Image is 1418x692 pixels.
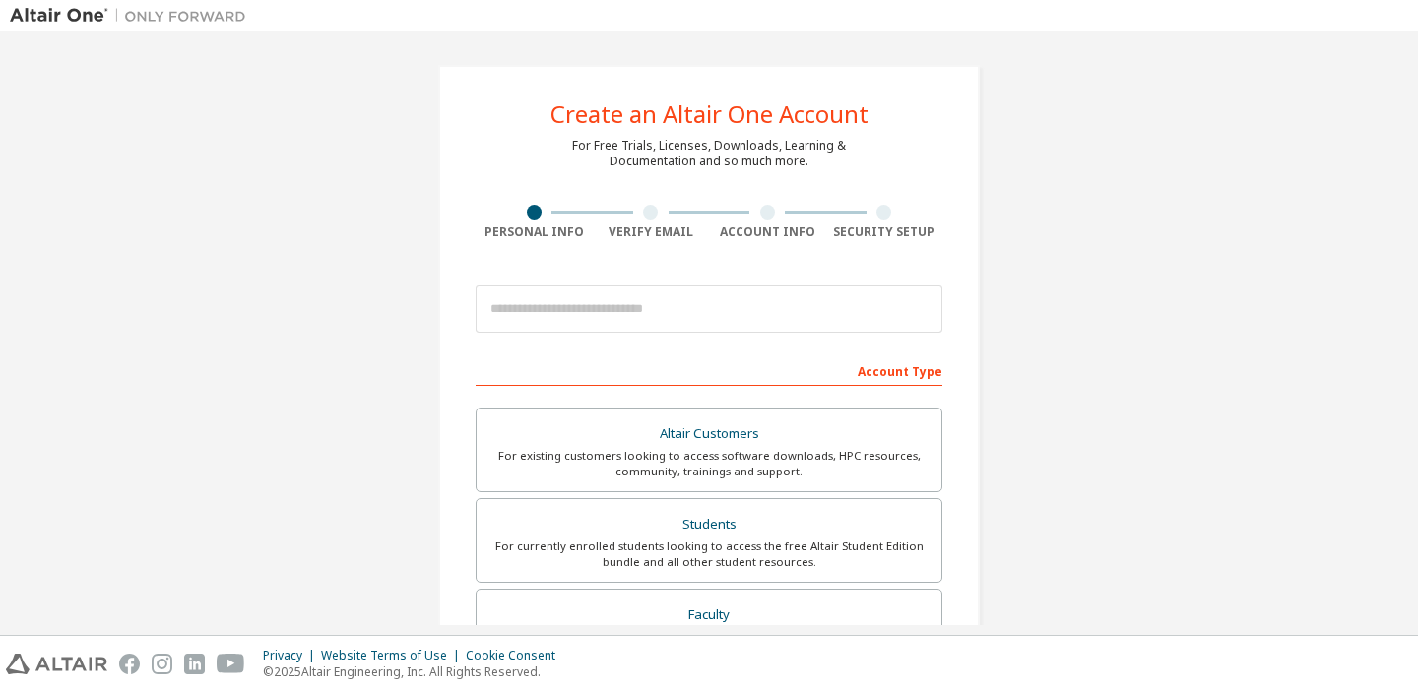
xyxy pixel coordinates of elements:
div: Website Terms of Use [321,648,466,663]
div: For existing customers looking to access software downloads, HPC resources, community, trainings ... [488,448,930,479]
div: Altair Customers [488,420,930,448]
div: Cookie Consent [466,648,567,663]
div: For currently enrolled students looking to access the free Altair Student Edition bundle and all ... [488,538,930,570]
img: Altair One [10,6,256,26]
p: © 2025 Altair Engineering, Inc. All Rights Reserved. [263,663,567,680]
div: Personal Info [476,224,593,240]
img: linkedin.svg [184,654,205,674]
div: Privacy [263,648,321,663]
div: Students [488,511,930,538]
div: For Free Trials, Licenses, Downloads, Learning & Documentation and so much more. [572,138,846,169]
img: instagram.svg [152,654,172,674]
div: Verify Email [593,224,710,240]
img: facebook.svg [119,654,140,674]
div: Create an Altair One Account [550,102,869,126]
div: Security Setup [826,224,943,240]
img: youtube.svg [217,654,245,674]
div: Account Info [709,224,826,240]
img: altair_logo.svg [6,654,107,674]
div: Account Type [476,354,942,386]
div: Faculty [488,601,930,629]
